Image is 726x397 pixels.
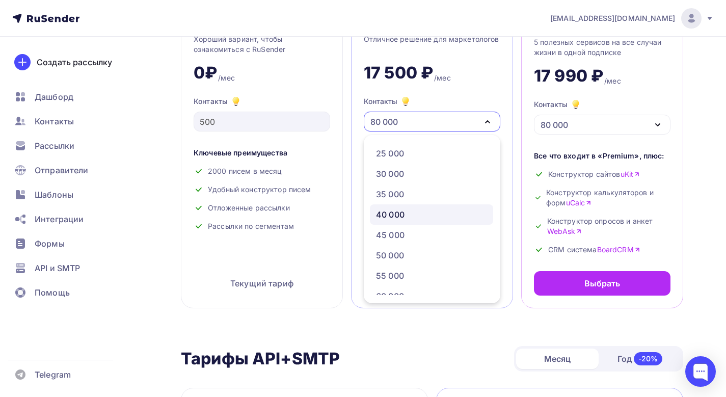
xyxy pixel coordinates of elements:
div: 0₽ [194,63,217,83]
div: /мес [604,76,621,86]
div: Все что входит в «Premium», плюс: [534,151,670,161]
div: 80 000 [541,119,568,131]
div: Удобный конструктор писем [194,184,330,195]
span: CRM система [548,245,640,255]
div: 80 000 [370,116,398,128]
span: Помощь [35,286,70,299]
span: [EMAIL_ADDRESS][DOMAIN_NAME] [550,13,675,23]
div: Ключевые преимущества [194,148,330,158]
div: 17 500 ₽ [364,63,433,83]
a: uKit [621,169,640,179]
div: Текущий тариф [194,271,330,296]
div: 50 000 [376,249,404,261]
span: Telegram [35,368,71,381]
a: Контакты [8,111,129,131]
a: uCalc [566,198,592,208]
span: Дашборд [35,91,73,103]
div: Контакты [194,95,330,108]
div: 30 000 [376,168,404,180]
div: Выбрать [584,277,621,289]
div: Год [599,348,681,369]
div: Хороший вариант, чтобы ознакомиться с RuSender [194,34,330,55]
a: WebAsk [547,226,582,236]
a: Дашборд [8,87,129,107]
div: /мес [218,73,235,83]
div: 5 полезных сервисов на все случаи жизни в одной подписке [534,37,670,58]
div: Контакты [534,98,582,111]
h2: Тарифы API+SMTP [181,349,340,369]
span: Конструктор опросов и анкет [547,216,670,236]
span: Рассылки [35,140,74,152]
div: 17 990 ₽ [534,66,603,86]
a: Рассылки [8,136,129,156]
span: Шаблоны [35,189,73,201]
span: API и SMTP [35,262,80,274]
span: Контакты [35,115,74,127]
a: [EMAIL_ADDRESS][DOMAIN_NAME] [550,8,714,29]
ul: Контакты 80 000 [364,135,500,303]
span: Формы [35,237,65,250]
div: Отличное решение для маркетологов [364,34,500,55]
a: Отправители [8,160,129,180]
span: Интеграции [35,213,84,225]
div: Контакты [364,95,412,108]
div: Создать рассылку [37,56,112,68]
div: 45 000 [376,229,405,241]
div: Рассылки по сегментам [194,221,330,231]
div: Отложенные рассылки [194,203,330,213]
button: Контакты 80 000 [534,98,670,135]
a: Формы [8,233,129,254]
div: 35 000 [376,188,404,200]
div: 40 000 [376,208,405,221]
div: 60 000 [376,290,404,302]
a: Шаблоны [8,184,129,205]
div: Месяц [516,349,599,369]
div: -20% [634,352,663,365]
div: 2000 писем в месяц [194,166,330,176]
span: Конструктор калькуляторов и форм [546,188,670,208]
div: 25 000 [376,147,404,160]
div: /мес [434,73,451,83]
div: 55 000 [376,270,404,282]
button: Контакты 80 000 [364,95,500,131]
span: Конструктор сайтов [548,169,640,179]
a: BoardCRM [597,245,640,255]
span: Отправители [35,164,89,176]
